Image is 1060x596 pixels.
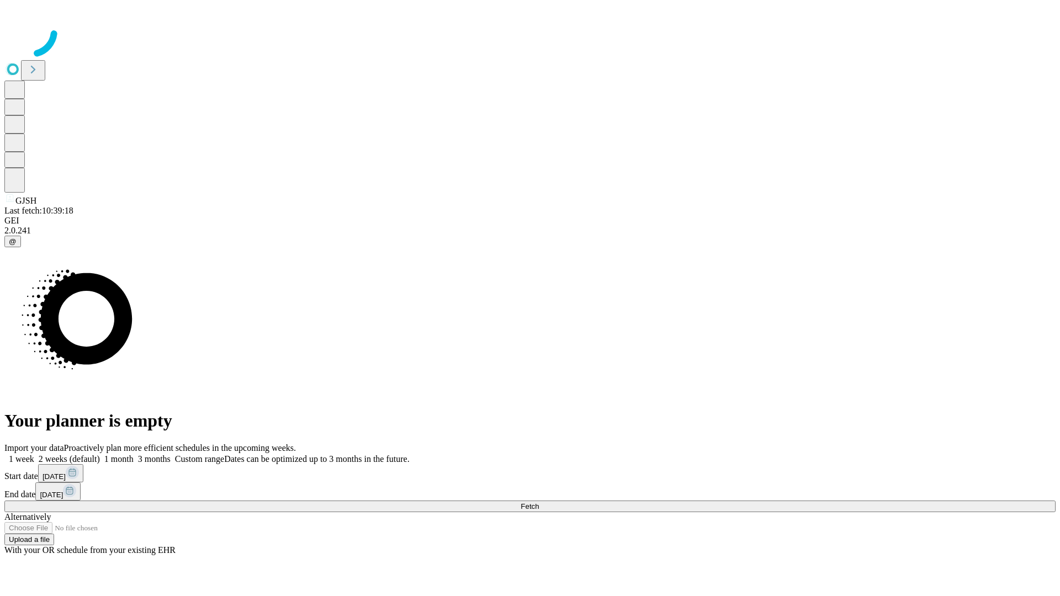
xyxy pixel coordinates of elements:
[9,237,17,246] span: @
[40,491,63,499] span: [DATE]
[4,464,1056,482] div: Start date
[9,454,34,464] span: 1 week
[4,443,64,453] span: Import your data
[175,454,224,464] span: Custom range
[4,411,1056,431] h1: Your planner is empty
[39,454,100,464] span: 2 weeks (default)
[104,454,134,464] span: 1 month
[35,482,81,501] button: [DATE]
[15,196,36,205] span: GJSH
[38,464,83,482] button: [DATE]
[4,501,1056,512] button: Fetch
[4,512,51,521] span: Alternatively
[138,454,171,464] span: 3 months
[4,216,1056,226] div: GEI
[224,454,409,464] span: Dates can be optimized up to 3 months in the future.
[4,226,1056,236] div: 2.0.241
[4,545,176,555] span: With your OR schedule from your existing EHR
[43,472,66,481] span: [DATE]
[4,206,73,215] span: Last fetch: 10:39:18
[4,534,54,545] button: Upload a file
[4,482,1056,501] div: End date
[4,236,21,247] button: @
[64,443,296,453] span: Proactively plan more efficient schedules in the upcoming weeks.
[521,502,539,510] span: Fetch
